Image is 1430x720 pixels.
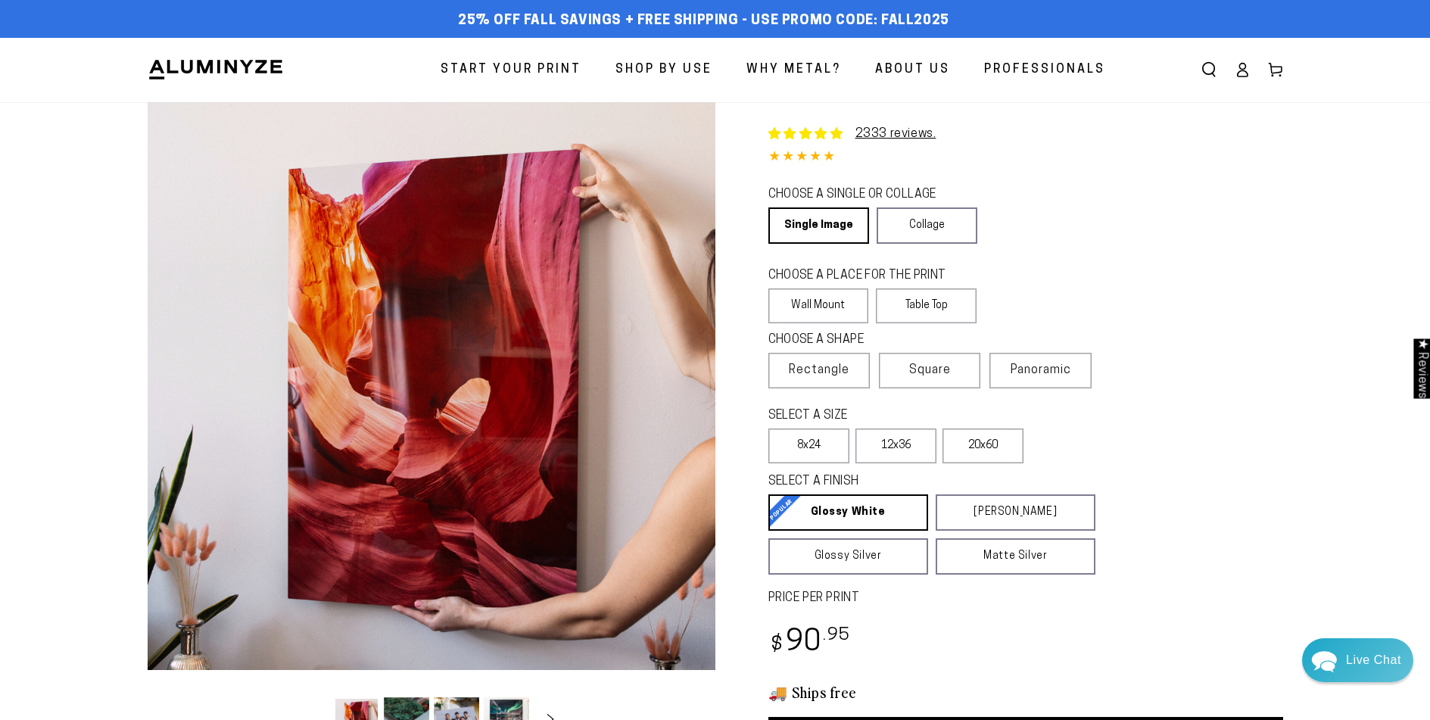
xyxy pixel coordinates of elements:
[877,207,977,244] a: Collage
[1346,638,1401,682] div: Contact Us Directly
[768,429,849,463] label: 8x24
[771,635,784,656] span: $
[768,147,1283,169] div: 4.85 out of 5.0 stars
[768,332,965,349] legend: CHOOSE A SHAPE
[936,494,1095,531] a: [PERSON_NAME]
[942,429,1023,463] label: 20x60
[768,207,869,244] a: Single Image
[876,288,977,323] label: Table Top
[735,50,852,90] a: Why Metal?
[768,628,851,658] bdi: 90
[973,50,1117,90] a: Professionals
[429,50,593,90] a: Start Your Print
[864,50,961,90] a: About Us
[768,494,928,531] a: Glossy White
[1302,638,1413,682] div: Chat widget toggle
[768,407,974,425] legend: SELECT A SIZE
[789,361,849,379] span: Rectangle
[768,186,964,204] legend: CHOOSE A SINGLE OR COLLAGE
[855,128,936,140] a: 2333 reviews.
[458,13,949,30] span: 25% off FALL Savings + Free Shipping - Use Promo Code: FALL2025
[984,59,1105,81] span: Professionals
[909,361,951,379] span: Square
[768,590,1283,607] label: PRICE PER PRINT
[768,538,928,575] a: Glossy Silver
[875,59,950,81] span: About Us
[768,267,963,285] legend: CHOOSE A PLACE FOR THE PRINT
[1011,364,1071,376] span: Panoramic
[823,627,850,644] sup: .95
[1413,338,1430,398] div: Click to open Judge.me floating reviews tab
[855,429,936,463] label: 12x36
[768,288,869,323] label: Wall Mount
[768,682,1283,702] h3: 🚚 Ships free
[604,50,724,90] a: Shop By Use
[441,59,581,81] span: Start Your Print
[148,58,284,81] img: Aluminyze
[768,473,1059,491] legend: SELECT A FINISH
[615,59,712,81] span: Shop By Use
[746,59,841,81] span: Why Metal?
[936,538,1095,575] a: Matte Silver
[1192,53,1226,86] summary: Search our site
